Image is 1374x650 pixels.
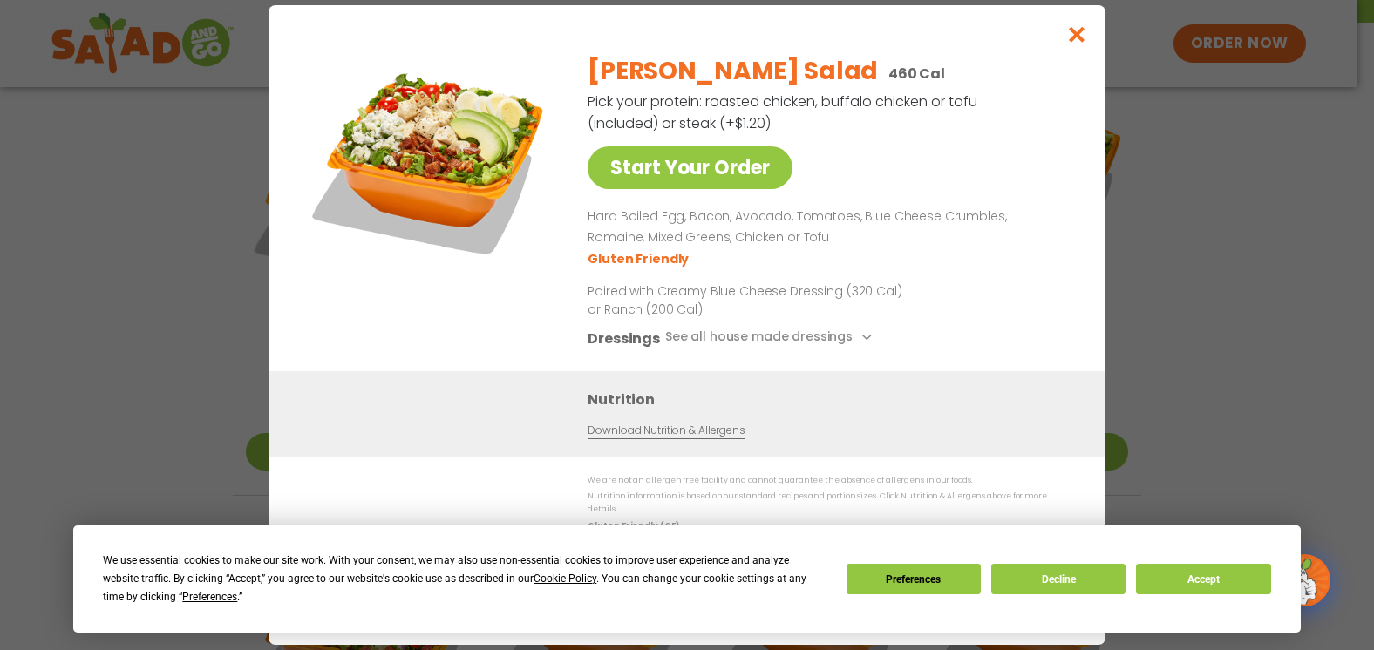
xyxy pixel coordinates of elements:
div: We use essential cookies to make our site work. With your consent, we may also use non-essential ... [103,552,825,606]
p: Paired with Creamy Blue Cheese Dressing (320 Cal) or Ranch (200 Cal) [588,282,910,319]
h3: Dressings [588,328,660,349]
button: Close modal [1049,5,1105,64]
p: We are not an allergen free facility and cannot guarantee the absence of allergens in our foods. [588,474,1071,487]
div: Cookie Consent Prompt [73,525,1301,633]
a: Start Your Order [588,146,792,189]
button: Accept [1136,564,1270,594]
img: wpChatIcon [1280,556,1329,605]
p: Hard Boiled Egg, Bacon, Avocado, Tomatoes, Blue Cheese Crumbles, Romaine, Mixed Greens, Chicken o... [588,207,1064,248]
span: Cookie Policy [534,572,596,585]
h3: Nutrition [588,389,1079,410]
button: Preferences [847,564,981,594]
p: Nutrition information is based on our standard recipes and portion sizes. Click Nutrition & Aller... [588,490,1071,517]
a: Download Nutrition & Allergens [588,423,745,439]
strong: Gluten Friendly (GF) [588,520,678,531]
li: Gluten Friendly [588,250,691,268]
p: 460 Cal [888,63,945,85]
button: See all house made dressings [665,328,877,349]
img: Featured product photo for Cobb Salad [308,40,552,284]
button: Decline [991,564,1126,594]
span: Preferences [182,591,237,603]
p: Pick your protein: roasted chicken, buffalo chicken or tofu (included) or steak (+$1.20) [588,91,980,134]
h2: [PERSON_NAME] Salad [588,53,878,90]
